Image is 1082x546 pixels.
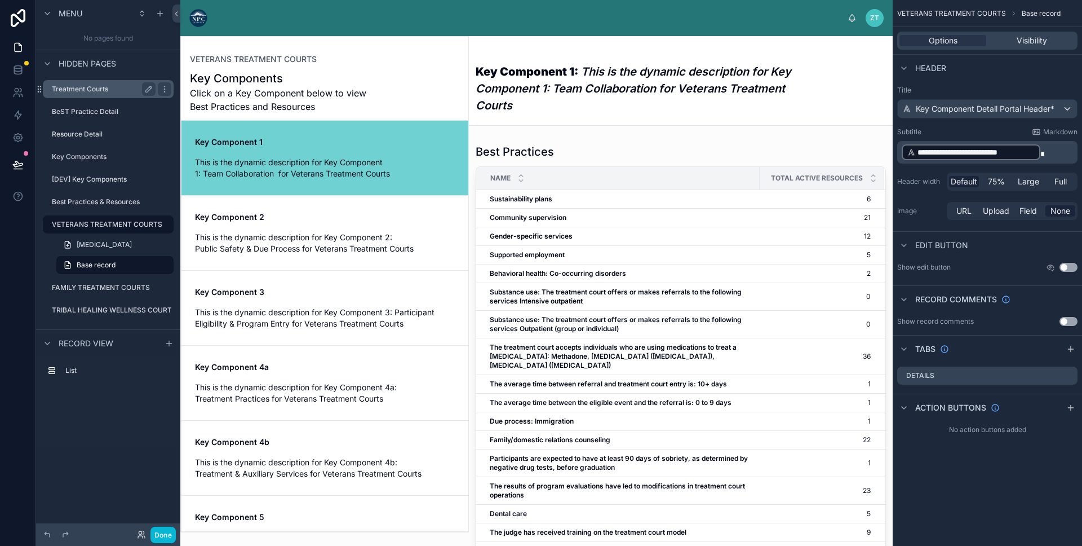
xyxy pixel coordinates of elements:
strong: Key Component 4b [195,437,269,447]
strong: Key Component 2 [195,212,264,222]
label: [DEV] Key Components [52,175,171,184]
span: This is the dynamic description for Key Component 4a: Treatment Practices for Veterans Treatment ... [195,382,455,404]
strong: Key Component 3 [195,287,264,297]
span: Options [929,35,957,46]
a: VETERANS TREATMENT COURTS [190,54,317,65]
a: [DEV] Key Components [43,170,174,188]
span: Menu [59,8,82,19]
span: This is the dynamic description for Key Component 2: Public Safety & Due Process for Veterans Tre... [195,232,455,254]
span: VETERANS TREATMENT COURTS [897,9,1006,18]
strong: Key Component 4a [195,362,269,372]
span: Name [490,174,511,183]
label: Show edit button [897,263,951,272]
a: Best Practices & Resources [43,193,174,211]
span: 75% [988,176,1005,187]
a: Key Component 3This is the dynamic description for Key Component 3: Participant Eligibility & Pro... [181,270,468,345]
label: Resource Detail [52,130,171,139]
a: BeST Practice Detail [43,103,174,121]
span: Visibility [1017,35,1047,46]
span: Full [1054,176,1067,187]
div: scrollable content [216,16,848,20]
label: BeST Practice Detail [52,107,171,116]
h1: Key Components [190,71,375,86]
a: Key Component 4bThis is the dynamic description for Key Component 4b: Treatment & Auxiliary Servi... [181,420,468,495]
span: Base record [77,261,116,270]
span: Click on a Key Component below to view Best Practices and Resources [190,86,375,113]
span: ZT [870,14,879,23]
span: Edit button [915,240,968,251]
strong: Key Component 5 [195,512,264,522]
a: Treatment Courts [43,80,174,98]
div: scrollable content [897,141,1077,164]
span: [MEDICAL_DATA] [77,240,132,249]
span: Large [1018,176,1039,187]
span: This is the dynamic description for Key Component 4b: Treatment & Auxiliary Services for Veterans... [195,457,455,479]
span: Upload [983,205,1009,217]
span: Field [1019,205,1037,217]
span: Total Active Resources [771,174,863,183]
span: Record view [59,338,113,349]
span: Default [951,176,977,187]
span: Base record [1022,9,1061,18]
div: No pages found [36,27,180,50]
a: Key Components [43,148,174,166]
a: [MEDICAL_DATA] [56,236,174,254]
label: Details [906,371,934,380]
span: Action buttons [915,402,986,413]
span: URL [956,205,972,217]
span: This is the dynamic description for Key Component 3: Participant Eligibility & Program Entry for ... [195,307,455,329]
a: VETERANS TREATMENT COURTS [43,215,174,234]
div: Show record comments [897,317,974,326]
label: Key Components [52,152,171,161]
strong: Key Component 1 [195,137,263,147]
span: None [1050,205,1070,217]
strong: Key Component 1: [476,65,578,78]
label: Treatment Courts [52,85,151,94]
label: List [65,366,169,375]
span: This is the dynamic description for Key Component 1: Team Collaboration for Veterans Treatment Co... [195,157,455,179]
span: Record comments [915,294,997,305]
a: Key Component 1This is the dynamic description for Key Component 1: Team Collaboration for Vetera... [181,121,468,195]
span: Markdown [1043,127,1077,136]
label: Title [897,86,1077,95]
em: This is the dynamic description for Key Component 1: Team Collaboration for Veterans Treatment Co... [476,65,791,112]
label: Header width [897,177,942,186]
button: Done [150,527,176,543]
a: Key Component 2This is the dynamic description for Key Component 2: Public Safety & Due Process f... [181,195,468,270]
label: TRIBAL HEALING WELLNESS COURTS [52,306,176,315]
label: Best Practices & Resources [52,197,171,206]
label: VETERANS TREATMENT COURTS [52,220,167,229]
div: No action buttons added [893,421,1082,439]
label: Image [897,206,942,215]
button: Key Component Detail Portal Header* [897,99,1077,118]
a: Resource Detail [43,125,174,143]
a: Base record [56,256,174,274]
a: Key Component 4aThis is the dynamic description for Key Component 4a: Treatment Practices for Vet... [181,345,468,420]
div: scrollable content [36,356,180,391]
span: Tabs [915,344,935,355]
a: FAMILY TREATMENT COURTS [43,279,174,297]
label: Subtitle [897,127,921,136]
img: App logo [189,9,207,27]
span: Hidden pages [59,58,116,69]
label: FAMILY TREATMENT COURTS [52,283,171,292]
a: Markdown [1032,127,1077,136]
span: Header [915,63,946,74]
span: Key Component Detail Portal Header* [916,103,1054,115]
a: TRIBAL HEALING WELLNESS COURTS [43,301,174,319]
